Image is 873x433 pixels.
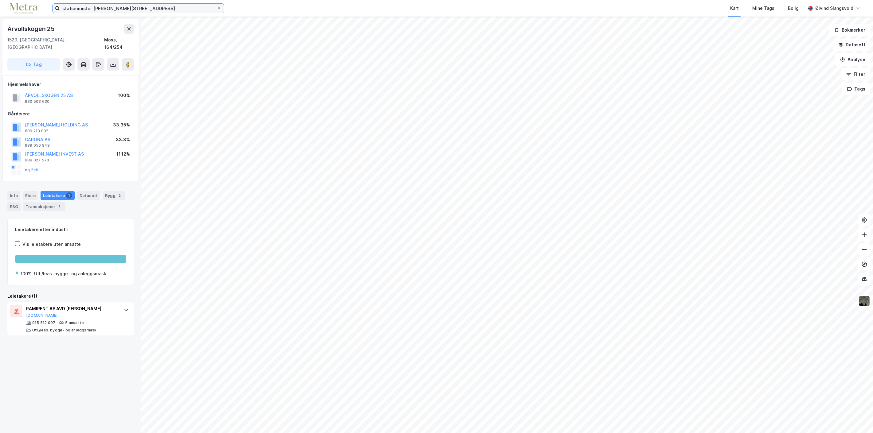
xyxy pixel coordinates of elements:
[25,129,48,133] div: 889 213 892
[859,295,870,307] img: 9k=
[842,404,873,433] div: Kontrollprogram for chat
[815,5,853,12] div: Øivind Slangsvold
[842,83,871,95] button: Tags
[22,241,81,248] div: Vis leietakere uten ansatte
[41,191,75,200] div: Leietakere
[788,5,799,12] div: Bolig
[10,3,37,14] img: metra-logo.256734c3b2bbffee19d4.png
[118,92,130,99] div: 100%
[65,320,84,325] div: 5 ansatte
[730,5,739,12] div: Kart
[117,192,123,199] div: 2
[21,270,32,277] div: 100%
[7,202,21,211] div: ESG
[104,36,134,51] div: Moss, 164/254
[25,143,50,148] div: 989 056 948
[116,136,130,143] div: 33.3%
[32,328,98,333] div: Utl./leas. bygge- og anleggsmask.
[841,68,871,80] button: Filter
[829,24,871,36] button: Bokmerker
[25,158,49,163] div: 989 027 573
[32,320,55,325] div: 915 512 097
[7,292,134,300] div: Leietakere (1)
[8,81,134,88] div: Hjemmelshaver
[116,150,130,158] div: 11.12%
[26,313,58,318] button: [DOMAIN_NAME]
[34,270,108,277] div: Utl./leas. bygge- og anleggsmask.
[7,36,104,51] div: 1529, [GEOGRAPHIC_DATA], [GEOGRAPHIC_DATA]
[23,191,38,200] div: Eiere
[66,192,72,199] div: 1
[752,5,774,12] div: Mine Tags
[15,226,126,233] div: Leietakere etter industri
[57,203,63,210] div: 7
[842,404,873,433] iframe: Chat Widget
[835,53,871,66] button: Analyse
[833,39,871,51] button: Datasett
[7,58,60,71] button: Tag
[26,305,118,312] div: RAMIRENT AS AVD [PERSON_NAME]
[60,4,217,13] input: Søk på adresse, matrikkel, gårdeiere, leietakere eller personer
[103,191,125,200] div: Bygg
[7,24,56,34] div: Årvollskogen 25
[7,191,20,200] div: Info
[8,110,134,118] div: Gårdeiere
[23,202,65,211] div: Transaksjoner
[25,99,49,104] div: 930 503 630
[77,191,100,200] div: Datasett
[113,121,130,129] div: 33.35%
